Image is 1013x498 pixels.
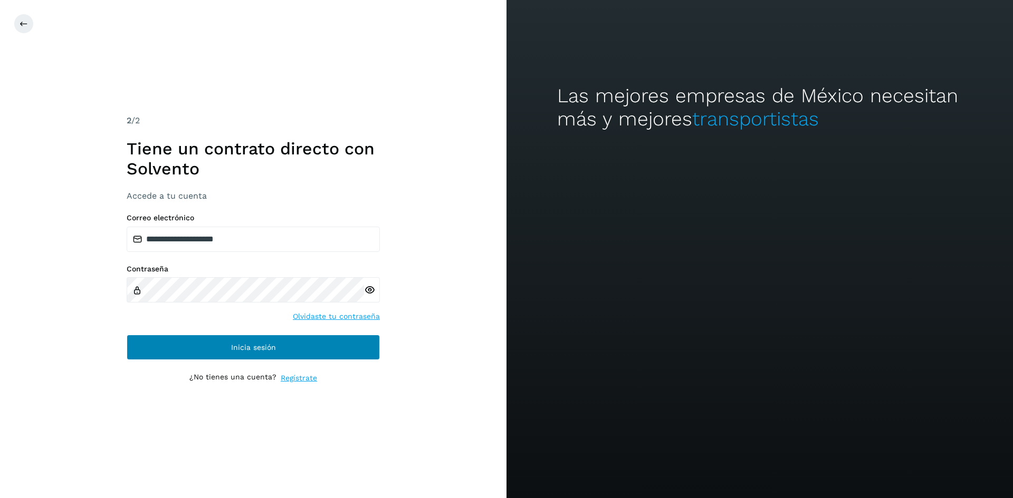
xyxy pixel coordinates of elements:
span: transportistas [692,108,819,130]
h3: Accede a tu cuenta [127,191,380,201]
h2: Las mejores empresas de México necesitan más y mejores [557,84,962,131]
a: Regístrate [281,373,317,384]
label: Correo electrónico [127,213,380,222]
p: ¿No tienes una cuenta? [189,373,276,384]
label: Contraseña [127,265,380,274]
span: 2 [127,115,131,125]
h1: Tiene un contrato directo con Solvento [127,139,380,179]
button: Inicia sesión [127,335,380,360]
a: Olvidaste tu contraseña [293,311,380,322]
span: Inicia sesión [231,344,276,351]
div: /2 [127,114,380,127]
